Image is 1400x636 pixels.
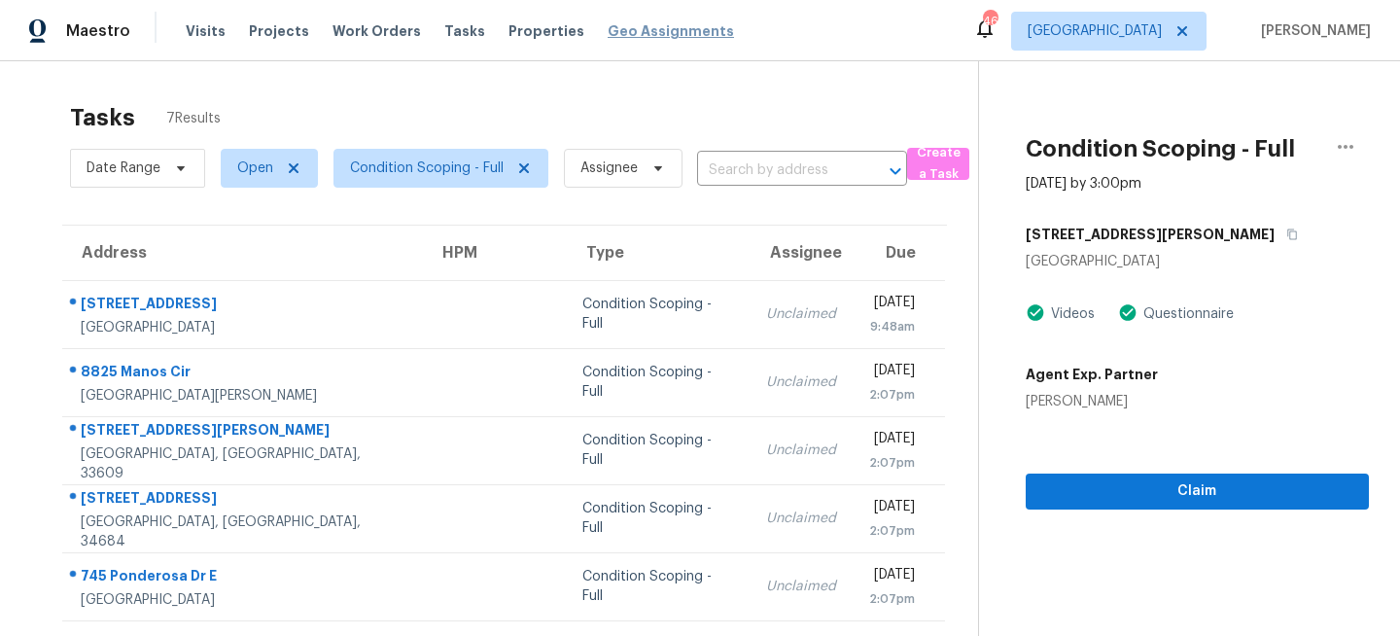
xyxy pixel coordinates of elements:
[983,12,997,31] div: 46
[1028,21,1162,41] span: [GEOGRAPHIC_DATA]
[867,293,916,317] div: [DATE]
[867,429,916,453] div: [DATE]
[766,577,836,596] div: Unclaimed
[867,385,916,405] div: 2:07pm
[1026,225,1275,244] h5: [STREET_ADDRESS][PERSON_NAME]
[332,21,421,41] span: Work Orders
[249,21,309,41] span: Projects
[867,565,916,589] div: [DATE]
[81,294,407,318] div: [STREET_ADDRESS]
[1275,217,1301,252] button: Copy Address
[1041,479,1353,504] span: Claim
[1026,302,1045,323] img: Artifact Present Icon
[1026,252,1369,271] div: [GEOGRAPHIC_DATA]
[1118,302,1137,323] img: Artifact Present Icon
[87,159,160,178] span: Date Range
[697,156,853,186] input: Search by address
[186,21,226,41] span: Visits
[444,24,485,38] span: Tasks
[582,431,735,470] div: Condition Scoping - Full
[766,304,836,324] div: Unclaimed
[1045,304,1095,324] div: Videos
[81,318,407,337] div: [GEOGRAPHIC_DATA]
[1026,365,1158,384] h5: Agent Exp. Partner
[62,226,423,280] th: Address
[907,148,969,180] button: Create a Task
[580,159,638,178] span: Assignee
[81,590,407,610] div: [GEOGRAPHIC_DATA]
[867,521,916,541] div: 2:07pm
[867,317,916,336] div: 9:48am
[81,362,407,386] div: 8825 Manos Cir
[582,499,735,538] div: Condition Scoping - Full
[1026,392,1158,411] div: [PERSON_NAME]
[1253,21,1371,41] span: [PERSON_NAME]
[66,21,130,41] span: Maestro
[81,512,407,551] div: [GEOGRAPHIC_DATA], [GEOGRAPHIC_DATA], 34684
[867,453,916,473] div: 2:07pm
[582,567,735,606] div: Condition Scoping - Full
[81,386,407,406] div: [GEOGRAPHIC_DATA][PERSON_NAME]
[852,226,946,280] th: Due
[766,441,836,460] div: Unclaimed
[423,226,567,280] th: HPM
[81,444,407,483] div: [GEOGRAPHIC_DATA], [GEOGRAPHIC_DATA], 33609
[867,361,916,385] div: [DATE]
[70,108,135,127] h2: Tasks
[1137,304,1234,324] div: Questionnaire
[81,566,407,590] div: 745 Ponderosa Dr E
[1026,174,1141,194] div: [DATE] by 3:00pm
[1026,474,1369,510] button: Claim
[350,159,504,178] span: Condition Scoping - Full
[508,21,584,41] span: Properties
[582,295,735,334] div: Condition Scoping - Full
[917,142,960,187] span: Create a Task
[582,363,735,402] div: Condition Scoping - Full
[882,158,909,185] button: Open
[81,420,407,444] div: [STREET_ADDRESS][PERSON_NAME]
[867,589,916,609] div: 2:07pm
[1026,139,1295,159] h2: Condition Scoping - Full
[766,372,836,392] div: Unclaimed
[237,159,273,178] span: Open
[81,488,407,512] div: [STREET_ADDRESS]
[751,226,852,280] th: Assignee
[567,226,751,280] th: Type
[766,509,836,528] div: Unclaimed
[867,497,916,521] div: [DATE]
[608,21,734,41] span: Geo Assignments
[166,109,221,128] span: 7 Results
